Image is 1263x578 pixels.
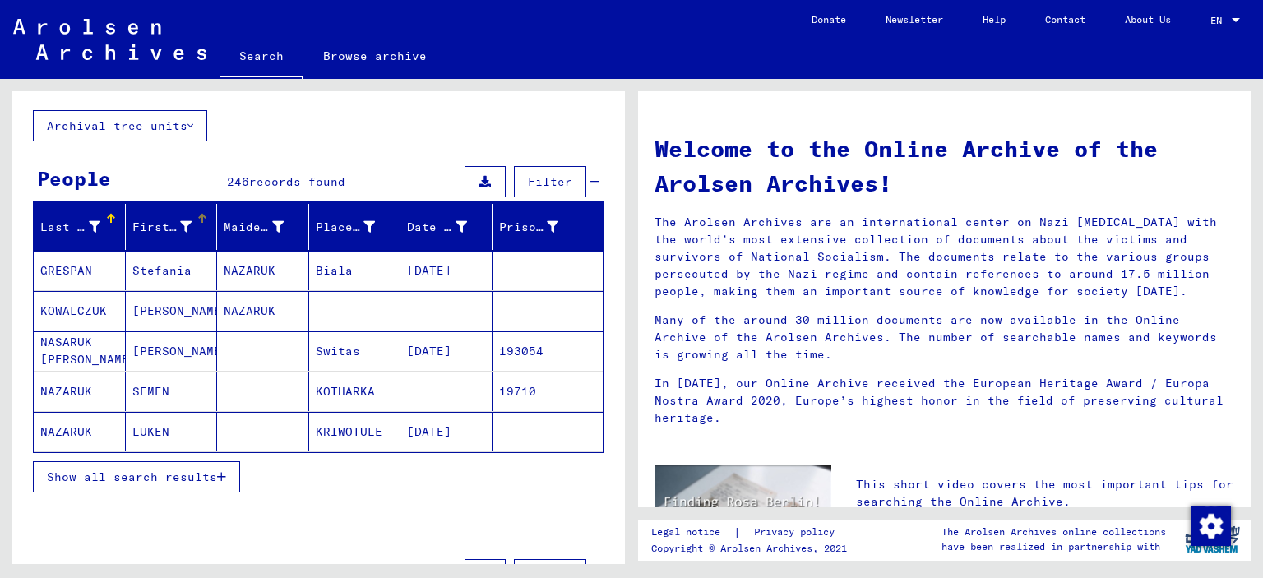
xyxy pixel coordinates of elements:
[1210,15,1228,26] span: EN
[655,214,1234,300] p: The Arolsen Archives are an international center on Nazi [MEDICAL_DATA] with the world’s most ext...
[224,219,284,236] div: Maiden Name
[126,331,218,371] mat-cell: [PERSON_NAME]
[1182,519,1243,560] img: yv_logo.png
[126,412,218,451] mat-cell: LUKEN
[217,204,309,250] mat-header-cell: Maiden Name
[655,132,1234,201] h1: Welcome to the Online Archive of the Arolsen Archives!
[941,525,1166,539] p: The Arolsen Archives online collections
[493,331,604,371] mat-cell: 193054
[126,372,218,411] mat-cell: SEMEN
[303,36,446,76] a: Browse archive
[651,541,854,556] p: Copyright © Arolsen Archives, 2021
[309,331,401,371] mat-cell: Switas
[514,166,586,197] button: Filter
[309,251,401,290] mat-cell: Biala
[34,251,126,290] mat-cell: GRESPAN
[400,412,493,451] mat-cell: [DATE]
[655,375,1234,427] p: In [DATE], our Online Archive received the European Heritage Award / Europa Nostra Award 2020, Eu...
[1191,506,1231,546] img: Change consent
[33,110,207,141] button: Archival tree units
[217,291,309,331] mat-cell: NAZARUK
[126,251,218,290] mat-cell: Stefania
[227,174,249,189] span: 246
[856,476,1234,511] p: This short video covers the most important tips for searching the Online Archive.
[309,412,401,451] mat-cell: KRIWOTULE
[309,372,401,411] mat-cell: KOTHARKA
[309,204,401,250] mat-header-cell: Place of Birth
[47,469,217,484] span: Show all search results
[499,219,559,236] div: Prisoner #
[528,174,572,189] span: Filter
[40,214,125,240] div: Last Name
[126,204,218,250] mat-header-cell: First Name
[741,524,854,541] a: Privacy policy
[407,214,492,240] div: Date of Birth
[1191,506,1230,545] div: Change consent
[316,214,400,240] div: Place of Birth
[655,312,1234,363] p: Many of the around 30 million documents are now available in the Online Archive of the Arolsen Ar...
[493,372,604,411] mat-cell: 19710
[34,412,126,451] mat-cell: NAZARUK
[34,372,126,411] mat-cell: NAZARUK
[126,291,218,331] mat-cell: [PERSON_NAME]
[132,214,217,240] div: First Name
[217,251,309,290] mat-cell: NAZARUK
[941,539,1166,554] p: have been realized in partnership with
[407,219,467,236] div: Date of Birth
[34,291,126,331] mat-cell: KOWALCZUK
[37,164,111,193] div: People
[499,214,584,240] div: Prisoner #
[316,219,376,236] div: Place of Birth
[655,465,831,561] img: video.jpg
[13,19,206,60] img: Arolsen_neg.svg
[493,204,604,250] mat-header-cell: Prisoner #
[224,214,308,240] div: Maiden Name
[651,524,854,541] div: |
[651,524,733,541] a: Legal notice
[132,219,192,236] div: First Name
[400,204,493,250] mat-header-cell: Date of Birth
[249,174,345,189] span: records found
[400,251,493,290] mat-cell: [DATE]
[34,331,126,371] mat-cell: NASARUK [PERSON_NAME]
[220,36,303,79] a: Search
[40,219,100,236] div: Last Name
[400,331,493,371] mat-cell: [DATE]
[33,461,240,492] button: Show all search results
[34,204,126,250] mat-header-cell: Last Name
